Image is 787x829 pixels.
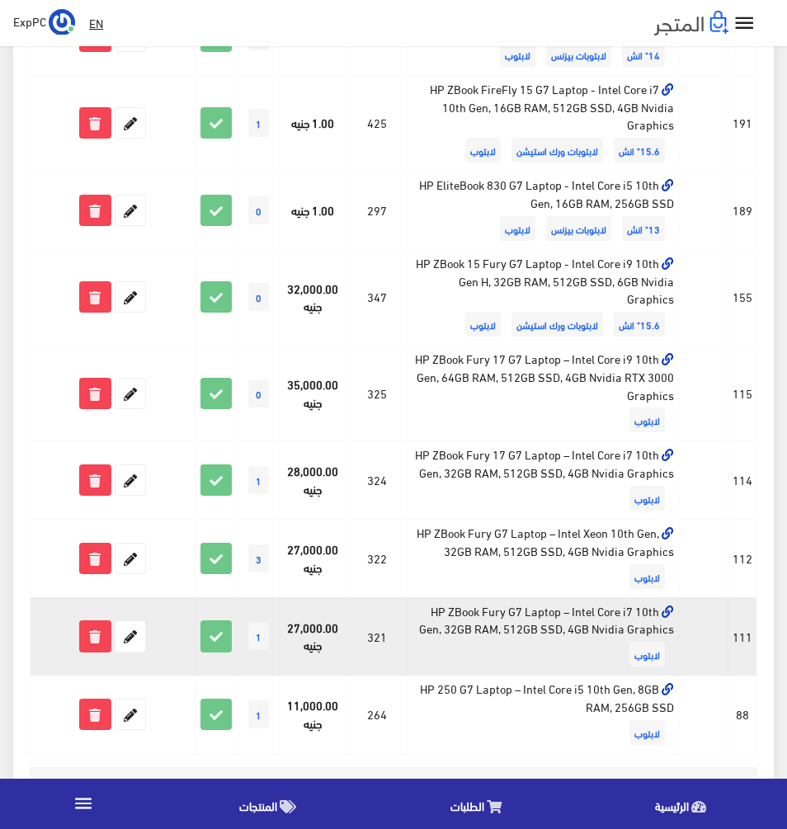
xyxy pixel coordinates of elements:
[248,466,269,494] span: 1
[622,42,665,67] span: 14" انش
[346,346,408,441] td: 325
[728,75,756,171] td: 191
[582,783,787,825] a: الرئيسية
[408,346,679,441] td: HP ZBook Fury 17 G7 Laptop – Intel Core i9 10th Gen, 64GB RAM, 512GB SSD, 4GB Nvidia RTX 3000 Gra...
[629,720,665,745] span: لابتوب
[13,8,75,35] a: ... ExpPC
[346,520,408,598] td: 322
[248,379,269,407] span: 0
[248,700,269,728] span: 1
[346,676,408,754] td: 264
[20,716,82,779] iframe: Drift Widget Chat Controller
[279,676,346,754] td: 11,000.00 جنيه
[728,249,756,345] td: 155
[167,783,377,825] a: المنتجات
[89,12,103,33] u: EN
[279,597,346,676] td: 27,000.00 جنيه
[239,795,277,816] span: المنتجات
[728,441,756,520] td: 114
[511,138,603,163] span: لابتوبات ورك استيشن
[622,216,665,241] span: 13" انش
[629,642,665,666] span: لابتوب
[279,520,346,598] td: 27,000.00 جنيه
[248,196,269,224] span: 0
[465,138,501,163] span: لابتوب
[279,172,346,250] td: 1.00 جنيه
[728,676,756,754] td: 88
[629,564,665,589] span: لابتوب
[73,793,94,814] i: 
[279,441,346,520] td: 28,000.00 جنيه
[346,441,408,520] td: 324
[408,597,679,676] td: HP ZBook Fury G7 Laptop – Intel Core i7 10th Gen, 32GB RAM, 512GB SSD, 4GB Nvidia Graphics
[408,441,679,520] td: HP ZBook Fury 17 G7 Laptop – Intel Core i7 10th Gen, 32GB RAM, 512GB SSD, 4GB Nvidia Graphics
[728,597,756,676] td: 111
[248,283,269,311] span: 0
[614,312,665,337] span: 15.6" انش
[465,312,501,337] span: لابتوب
[248,544,269,572] span: 3
[378,783,582,825] a: الطلبات
[500,42,535,67] span: لابتوب
[346,75,408,171] td: 425
[655,795,689,816] span: الرئيسية
[511,312,603,337] span: لابتوبات ورك استيشن
[279,249,346,345] td: 32,000.00 جنيه
[408,249,679,345] td: HP ZBook 15 Fury G7 Laptop - Intel Core i9 10th Gen H, 32GB RAM, 512GB SSD, 6GB Nvidia Graphics
[546,42,611,67] span: لابتوبات بيزنس
[346,172,408,250] td: 297
[248,622,269,650] span: 1
[408,520,679,598] td: HP ZBook Fury G7 Laptop – Intel Xeon 10th Gen, 32GB RAM, 512GB SSD, 4GB Nvidia Graphics
[346,597,408,676] td: 321
[629,486,665,511] span: لابتوب
[49,9,75,35] img: ...
[614,138,665,163] span: 15.6" انش
[82,8,110,38] a: EN
[408,676,679,754] td: HP 250 G7 Laptop – Intel Core i5 10th Gen, 8GB RAM, 256GB SSD
[654,11,728,35] img: .
[629,407,665,432] span: لابتوب
[450,795,484,816] span: الطلبات
[728,172,756,250] td: 189
[733,12,756,35] i: 
[279,346,346,441] td: 35,000.00 جنيه
[546,216,611,241] span: لابتوبات بيزنس
[13,11,46,31] span: ExpPC
[408,172,679,250] td: HP EliteBook 830 G7 Laptop - Intel Core i5 10th Gen, 16GB RAM, 256GB SSD
[728,346,756,441] td: 115
[346,249,408,345] td: 347
[500,216,535,241] span: لابتوب
[408,75,679,171] td: HP ZBook FireFly 15 G7 Laptop - Intel Core i7 10th Gen, 16GB RAM, 512GB SSD, 4GB Nvidia Graphics
[248,109,269,137] span: 1
[728,520,756,598] td: 112
[279,75,346,171] td: 1.00 جنيه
